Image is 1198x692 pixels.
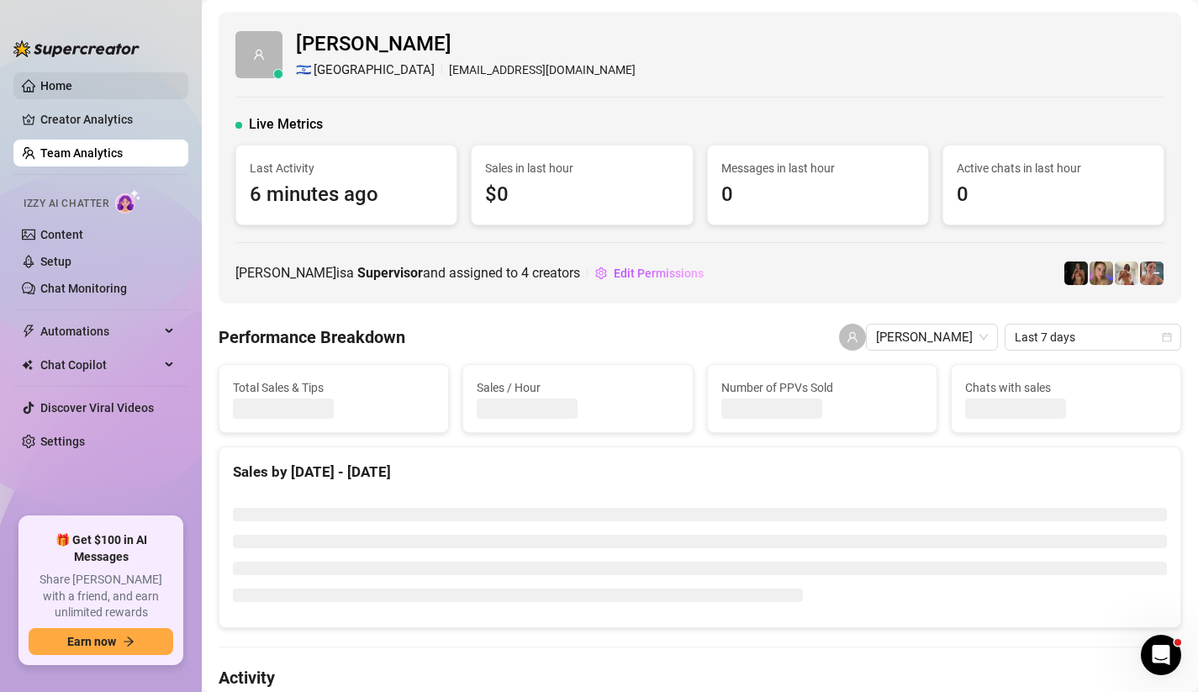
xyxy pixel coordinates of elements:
span: setting [595,267,607,279]
h4: Activity [219,666,1181,689]
span: 0 [957,179,1150,211]
a: Content [40,228,83,241]
span: [PERSON_NAME] is a and assigned to creators [235,262,580,283]
span: Last 7 days [1015,325,1171,350]
span: 4 [521,265,529,281]
a: Home [40,79,72,92]
span: Chats with sales [965,378,1167,397]
div: Sales by [DATE] - [DATE] [233,461,1167,483]
span: Total Sales & Tips [233,378,435,397]
span: arrow-right [123,636,135,647]
span: Sales / Hour [477,378,678,397]
div: [EMAIL_ADDRESS][DOMAIN_NAME] [296,61,636,81]
span: user [847,331,858,343]
span: Guy Ackerman [876,325,988,350]
span: 🇮🇱 [296,61,312,81]
span: thunderbolt [22,325,35,338]
span: $0 [485,179,678,211]
b: Supervisor [357,265,423,281]
span: Earn now [67,635,116,648]
img: Cherry [1090,261,1113,285]
span: Izzy AI Chatter [24,196,108,212]
span: 🎁 Get $100 in AI Messages [29,532,173,565]
img: D [1064,261,1088,285]
span: 6 minutes ago [250,179,443,211]
span: 0 [721,179,915,211]
a: Team Analytics [40,146,123,160]
span: Active chats in last hour [957,159,1150,177]
span: user [253,49,265,61]
img: AI Chatter [115,189,141,214]
span: [PERSON_NAME] [296,29,636,61]
span: Number of PPVs Sold [721,378,923,397]
img: Chat Copilot [22,359,33,371]
span: Chat Copilot [40,351,160,378]
button: Edit Permissions [594,260,705,287]
span: Sales in last hour [485,159,678,177]
span: Automations [40,318,160,345]
a: Creator Analytics [40,106,175,133]
span: [GEOGRAPHIC_DATA] [314,61,435,81]
button: Earn nowarrow-right [29,628,173,655]
span: calendar [1162,332,1172,342]
a: Chat Monitoring [40,282,127,295]
h4: Performance Breakdown [219,325,405,349]
a: Setup [40,255,71,268]
a: Discover Viral Videos [40,401,154,415]
img: YL [1140,261,1164,285]
img: logo-BBDzfeDw.svg [13,40,140,57]
iframe: Intercom live chat [1141,635,1181,675]
a: Settings [40,435,85,448]
span: Messages in last hour [721,159,915,177]
span: Live Metrics [249,114,323,135]
span: Edit Permissions [614,267,704,280]
span: Share [PERSON_NAME] with a friend, and earn unlimited rewards [29,572,173,621]
span: Last Activity [250,159,443,177]
img: Green [1115,261,1138,285]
